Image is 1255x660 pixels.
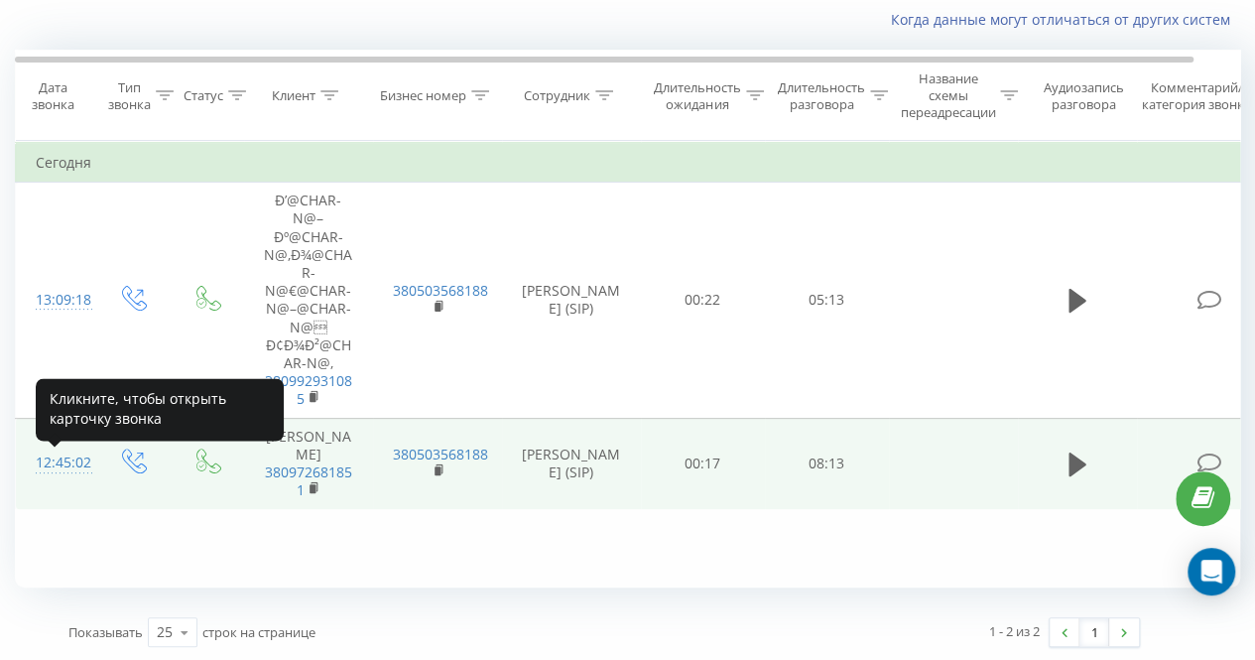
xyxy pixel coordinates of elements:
a: Когда данные могут отличаться от других систем [891,10,1240,29]
span: Показывать [68,623,143,641]
div: Название схемы переадресации [900,70,995,121]
div: Бизнес номер [380,87,466,104]
div: Кликните, чтобы открыть карточку звонка [36,378,284,441]
a: 380972681851 [265,462,352,499]
div: Аудиозапись разговора [1035,79,1131,113]
div: Статус [184,87,223,104]
td: 00:17 [641,418,765,509]
a: 1 [1079,618,1109,646]
span: строк на странице [202,623,315,641]
div: Open Intercom Messenger [1188,548,1235,595]
a: 380992931085 [265,371,352,408]
td: 00:22 [641,183,765,418]
a: 380503568188 [393,281,488,300]
td: Ð’@CHAR-N@–Ðº@CHAR-N@‚Ð¾@CHAR-N@€@CHAR-N@–@CHAR-N@ Ð¢Ð¾Ð²@CHAR-N@‚ [244,183,373,418]
td: 05:13 [765,183,889,418]
div: 13:09:18 [36,281,75,320]
td: [PERSON_NAME] [244,418,373,509]
div: Длительность ожидания [654,79,741,113]
div: Тип звонка [108,79,151,113]
a: 380503568188 [393,445,488,463]
td: 08:13 [765,418,889,509]
div: 25 [157,622,173,642]
div: 12:45:02 [36,444,75,482]
div: Дата звонка [16,79,89,113]
div: 1 - 2 из 2 [989,621,1040,641]
td: [PERSON_NAME] (SIP) [502,418,641,509]
td: [PERSON_NAME] (SIP) [502,183,641,418]
div: Комментарий/категория звонка [1139,79,1255,113]
div: Сотрудник [524,87,590,104]
div: Клиент [272,87,315,104]
div: Длительность разговора [778,79,865,113]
